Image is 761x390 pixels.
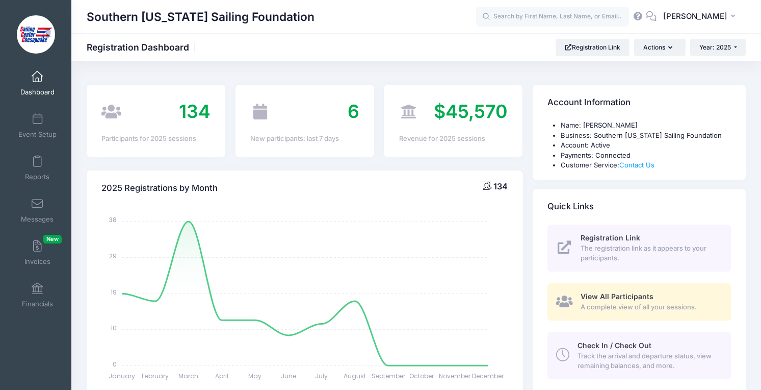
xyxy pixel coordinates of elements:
tspan: 0 [113,359,117,368]
a: Financials [13,277,62,313]
tspan: February [142,372,169,380]
h1: Southern [US_STATE] Sailing Foundation [87,5,314,29]
a: Event Setup [13,108,62,143]
span: Registration Link [581,233,640,242]
li: Account: Active [561,140,731,151]
li: Customer Service: [561,160,731,170]
li: Business: Southern [US_STATE] Sailing Foundation [561,131,731,141]
span: Messages [21,215,54,224]
tspan: April [215,372,228,380]
a: Messages [13,192,62,228]
a: Check In / Check Out Track the arrival and departure status, view remaining balances, and more. [547,332,731,379]
tspan: October [409,372,434,380]
a: Contact Us [619,161,654,169]
input: Search by First Name, Last Name, or Email... [476,7,629,27]
button: Actions [634,39,685,56]
tspan: September [372,372,406,380]
a: Reports [13,150,62,186]
span: 134 [493,181,508,191]
li: Name: [PERSON_NAME] [561,120,731,131]
div: Participants for 2025 sessions [101,134,211,144]
span: Invoices [24,257,50,266]
tspan: 29 [110,252,117,260]
a: View All Participants A complete view of all your sessions. [547,283,731,321]
span: New [43,235,62,243]
span: [PERSON_NAME] [663,11,727,22]
tspan: June [281,372,296,380]
tspan: March [179,372,199,380]
tspan: May [249,372,262,380]
tspan: January [109,372,136,380]
span: Financials [22,300,53,308]
div: New participants: last 7 days [250,134,359,144]
img: Southern Maryland Sailing Foundation [17,15,55,54]
span: Track the arrival and departure status, view remaining balances, and more. [578,351,719,371]
a: Registration Link [556,39,629,56]
tspan: July [316,372,328,380]
h4: Quick Links [547,192,594,221]
span: Reports [25,173,49,181]
tspan: August [344,372,366,380]
a: Dashboard [13,65,62,101]
span: A complete view of all your sessions. [581,302,719,312]
span: Check In / Check Out [578,341,651,350]
span: Event Setup [18,130,57,139]
button: [PERSON_NAME] [657,5,746,29]
tspan: November [439,372,471,380]
a: InvoicesNew [13,235,62,271]
span: Dashboard [20,88,55,96]
tspan: 10 [111,324,117,332]
h4: Account Information [547,88,631,117]
span: 134 [179,100,211,123]
button: Year: 2025 [690,39,746,56]
span: 6 [348,100,359,123]
tspan: 19 [111,287,117,296]
li: Payments: Connected [561,151,731,161]
a: Registration Link The registration link as it appears to your participants. [547,225,731,272]
tspan: December [473,372,505,380]
span: View All Participants [581,292,653,301]
span: The registration link as it appears to your participants. [581,243,719,263]
tspan: 38 [110,215,117,224]
h4: 2025 Registrations by Month [101,174,218,203]
h1: Registration Dashboard [87,42,198,53]
span: $45,570 [434,100,508,123]
span: Year: 2025 [699,43,731,51]
div: Revenue for 2025 sessions [399,134,508,144]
